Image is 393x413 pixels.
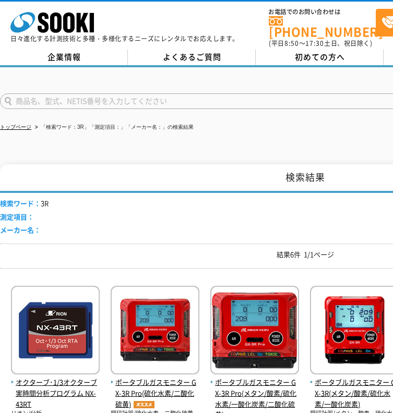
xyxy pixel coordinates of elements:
[111,366,199,409] a: ポータブルガスモニター GX-3R Pro(硫化水素/二酸化硫黄)オススメ
[10,35,239,42] p: 日々進化する計測技術と多種・多様化するニーズにレンタルでお応えします。
[128,50,256,65] a: よくあるご質問
[269,9,376,15] span: お電話でのお問い合わせは
[33,122,194,133] li: 「検索ワード：3R」「測定項目：」「メーカー名：」の検索結果
[11,286,100,377] img: NX-43RT
[131,401,157,408] img: オススメ
[11,366,100,409] a: オクターブ･1/3オクターブ実時間分析プログラム NX-43RT
[269,39,372,48] span: (平日 ～ 土日、祝日除く)
[111,286,199,377] img: GX-3R Pro(硫化水素/二酸化硫黄)
[210,286,299,377] img: GX-3R Pro(メタン/酸素/硫化水素/一酸化炭素/二酸化硫黄)
[111,377,199,409] span: ポータブルガスモニター GX-3R Pro(硫化水素/二酸化硫黄)
[269,16,376,38] a: [PHONE_NUMBER]
[11,377,100,409] span: オクターブ･1/3オクターブ実時間分析プログラム NX-43RT
[284,39,299,48] span: 8:50
[295,51,345,63] span: 初めての方へ
[305,39,324,48] span: 17:30
[256,50,384,65] a: 初めての方へ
